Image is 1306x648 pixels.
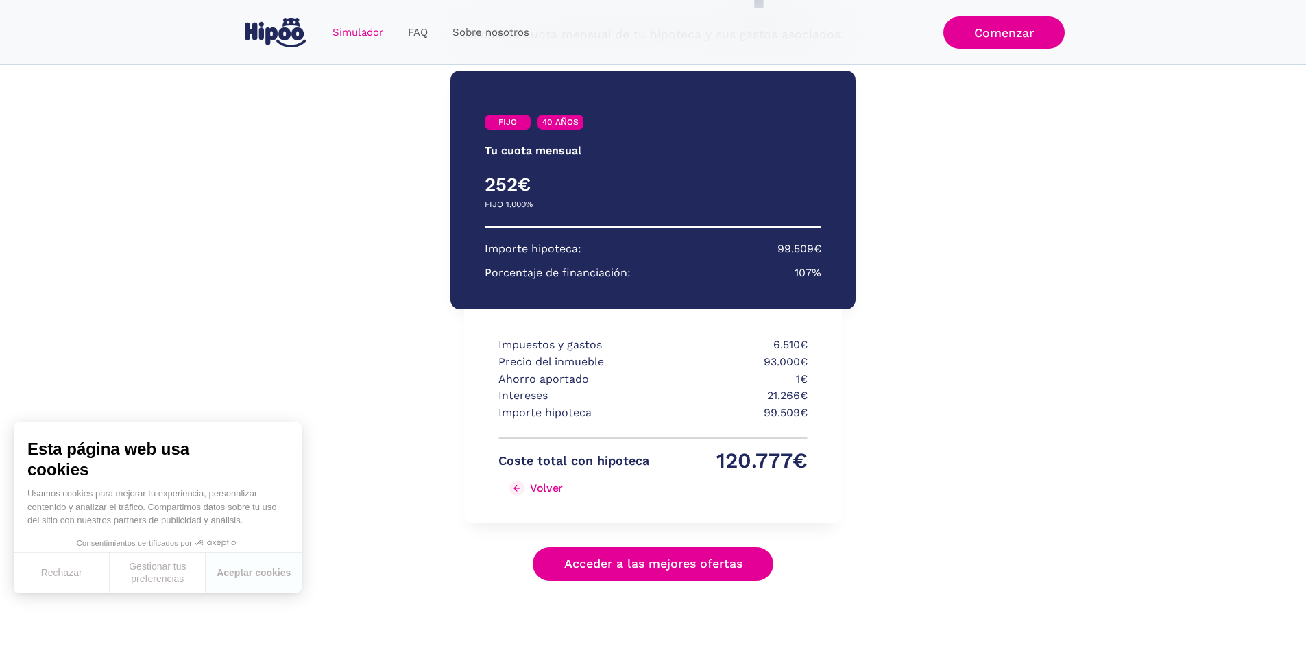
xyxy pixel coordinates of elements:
[345,57,962,608] div: Simulador Form success
[795,265,821,282] p: 107%
[498,387,649,405] p: Intereses
[440,19,542,46] a: Sobre nosotros
[485,196,533,213] p: FIJO 1.000%
[657,405,808,422] p: 99.509€
[485,265,631,282] p: Porcentaje de financiación:
[485,115,531,130] a: FIJO
[657,354,808,371] p: 93.000€
[498,453,649,470] p: Coste total con hipoteca
[485,143,581,160] p: Tu cuota mensual
[498,337,649,354] p: Impuestos y gastos
[396,19,440,46] a: FAQ
[943,16,1065,49] a: Comenzar
[242,12,309,53] a: home
[657,337,808,354] p: 6.510€
[485,241,581,258] p: Importe hipoteca:
[657,387,808,405] p: 21.266€
[657,371,808,388] p: 1€
[777,241,821,258] p: 99.509€
[498,371,649,388] p: Ahorro aportado
[320,19,396,46] a: Simulador
[498,405,649,422] p: Importe hipoteca
[498,354,649,371] p: Precio del inmueble
[485,173,653,196] h4: 252€
[533,547,774,581] a: Acceder a las mejores ofertas
[537,115,583,130] a: 40 AÑOS
[657,453,808,470] p: 120.777€
[498,477,649,499] a: Volver
[530,481,563,494] div: Volver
